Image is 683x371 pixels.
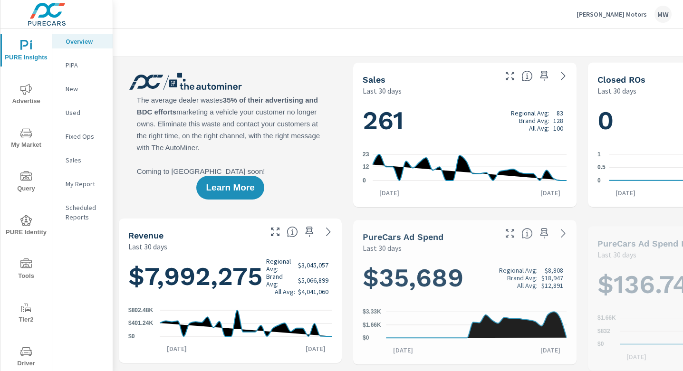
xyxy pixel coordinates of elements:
[268,224,283,239] button: Make Fullscreen
[266,273,295,288] p: Brand Avg:
[128,307,153,314] text: $802.48K
[3,215,49,238] span: PURE Identity
[363,163,369,170] text: 12
[556,226,571,241] a: See more details in report
[597,164,606,171] text: 0.5
[521,70,533,82] span: Number of vehicles sold by the dealership over the selected date range. [Source: This data is sou...
[521,228,533,239] span: Total cost of media for all PureCars channels for the selected dealership group over the selected...
[3,302,49,325] span: Tier2
[128,230,164,240] h5: Revenue
[298,276,328,284] p: $5,066,899
[363,334,369,341] text: $0
[597,341,604,348] text: $0
[298,288,328,295] p: $4,041,060
[519,116,549,124] p: Brand Avg:
[557,109,563,116] p: 83
[363,308,381,315] text: $3.33K
[321,224,336,239] a: See more details in report
[609,188,642,198] p: [DATE]
[529,124,549,132] p: All Avg:
[386,346,420,355] p: [DATE]
[502,68,518,84] button: Make Fullscreen
[52,200,113,224] div: Scheduled Reports
[373,188,406,198] p: [DATE]
[66,84,105,94] p: New
[517,282,538,289] p: All Avg:
[363,151,369,158] text: 23
[196,176,264,200] button: Learn More
[534,346,567,355] p: [DATE]
[128,241,167,252] p: Last 30 days
[363,232,443,242] h5: PureCars Ad Spend
[275,288,295,295] p: All Avg:
[541,274,563,282] p: $18,947
[3,84,49,107] span: Advertise
[577,10,647,19] p: [PERSON_NAME] Motors
[541,282,563,289] p: $12,891
[128,320,153,327] text: $401.24K
[66,132,105,141] p: Fixed Ops
[298,261,328,269] p: $3,045,057
[52,58,113,72] div: PIPA
[66,179,105,189] p: My Report
[52,153,113,167] div: Sales
[534,188,567,198] p: [DATE]
[363,262,567,294] h1: $35,689
[654,6,672,23] div: MW
[597,85,636,96] p: Last 30 days
[3,40,49,63] span: PURE Insights
[597,328,610,334] text: $832
[502,226,518,241] button: Make Fullscreen
[556,68,571,84] a: See more details in report
[363,242,402,254] p: Last 30 days
[507,274,538,282] p: Brand Avg:
[52,34,113,48] div: Overview
[3,127,49,151] span: My Market
[128,333,135,340] text: $0
[128,257,332,295] h1: $7,992,275
[363,104,567,136] h1: 261
[553,124,563,132] p: 100
[363,322,381,328] text: $1.66K
[287,226,298,238] span: Total sales revenue over the selected date range. [Source: This data is sourced from the dealer’s...
[597,315,616,322] text: $1.66K
[52,82,113,96] div: New
[302,224,317,239] span: Save this to your personalized report
[3,346,49,369] span: Driver
[266,257,295,273] p: Regional Avg:
[545,266,563,274] p: $8,808
[52,105,113,120] div: Used
[363,177,366,184] text: 0
[3,258,49,282] span: Tools
[66,37,105,46] p: Overview
[620,352,653,361] p: [DATE]
[363,75,385,85] h5: Sales
[52,177,113,191] div: My Report
[52,129,113,143] div: Fixed Ops
[597,177,601,184] text: 0
[66,203,105,222] p: Scheduled Reports
[66,155,105,165] p: Sales
[597,151,601,158] text: 1
[511,109,549,116] p: Regional Avg:
[206,183,254,192] span: Learn More
[299,344,332,353] p: [DATE]
[553,116,563,124] p: 128
[3,171,49,194] span: Query
[537,226,552,241] span: Save this to your personalized report
[499,266,538,274] p: Regional Avg:
[537,68,552,84] span: Save this to your personalized report
[160,344,193,353] p: [DATE]
[66,60,105,70] p: PIPA
[66,108,105,117] p: Used
[597,249,636,260] p: Last 30 days
[597,75,645,85] h5: Closed ROs
[363,85,402,96] p: Last 30 days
